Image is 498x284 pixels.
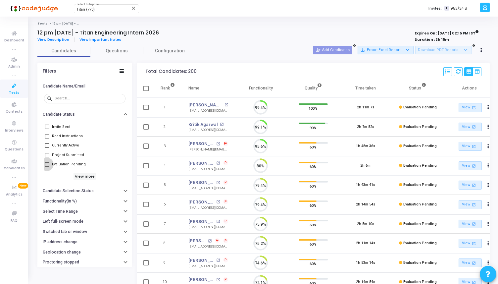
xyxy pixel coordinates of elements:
[188,108,228,113] div: [EMAIL_ADDRESS][DOMAIN_NAME]
[37,29,159,36] h4: 12 pm [DATE] - Titan Engineering Intern 2026
[43,112,75,117] h6: Candidate Status
[392,79,444,98] th: Status
[471,202,476,207] mat-icon: open_in_new
[37,47,90,54] span: Candidates
[43,229,87,234] h6: Switched tab or window
[188,167,228,172] div: [EMAIL_ADDRESS][DOMAIN_NAME]
[459,103,482,112] a: View
[403,163,437,168] span: Evaluation Pending
[403,222,437,226] span: Evaluation Pending
[188,147,228,152] div: [PERSON_NAME][EMAIL_ADDRESS][DOMAIN_NAME]
[310,163,317,170] span: 60%
[37,81,132,91] button: Candidate Name/Email
[37,247,132,257] button: Geolocation change
[9,90,19,96] span: Tests
[188,276,214,283] a: [PERSON_NAME] S
[37,37,75,42] a: View Description
[216,200,220,204] mat-icon: open_in_new
[356,182,375,188] div: 1h 43m 41s
[52,123,70,131] span: Invite Sent
[459,258,482,267] a: View
[52,142,79,149] span: Currently Active
[483,142,493,151] button: Actions
[310,260,317,267] span: 60%
[154,98,182,117] td: 1
[235,79,287,98] th: Functionality
[43,199,77,204] h6: Functionality(in %)
[459,220,482,229] a: View
[403,280,437,284] span: Evaluation Pending
[415,37,449,42] strong: Duration : 2h 15m
[224,238,227,244] span: P
[357,124,374,130] div: 2h 7m 52s
[43,69,56,74] div: Filters
[52,160,86,168] span: Evaluation Pending
[471,182,476,188] mat-icon: open_in_new
[459,123,482,132] a: View
[356,202,375,207] div: 2h 14m 54s
[483,239,493,248] button: Actions
[188,179,214,186] a: [PERSON_NAME] C
[428,6,442,11] label: Invites:
[37,237,132,247] button: IP address change
[188,238,206,244] a: [PERSON_NAME]
[216,220,220,223] mat-icon: open_in_new
[154,79,182,98] th: Rank
[360,48,365,52] mat-icon: save_alt
[471,124,476,130] mat-icon: open_in_new
[310,221,317,228] span: 60%
[444,79,496,98] th: Actions
[216,161,220,165] mat-icon: open_in_new
[37,186,132,196] button: Candidate Selection Status
[310,124,317,131] span: 90%
[6,192,23,198] span: Analytics
[459,239,482,248] a: View
[415,29,479,36] strong: Expires On : [DATE] 02:15 PM IST
[188,257,214,264] a: [PERSON_NAME]
[188,205,228,210] div: [EMAIL_ADDRESS][DOMAIN_NAME]
[309,105,318,112] span: 100%
[216,181,220,185] mat-icon: open_in_new
[403,144,437,148] span: Evaluation Pending
[403,241,437,245] span: Evaluation Pending
[5,128,24,134] span: Interviews
[43,240,77,245] h6: IP address change
[43,260,79,265] h6: Proctoring stopped
[355,85,376,92] div: Time taken
[483,161,493,170] button: Actions
[464,67,481,76] div: View Options
[188,128,228,133] div: [EMAIL_ADDRESS][DOMAIN_NAME]
[224,257,227,263] span: P
[483,103,493,112] button: Actions
[220,123,224,126] mat-icon: open_in_new
[403,125,437,129] span: Evaluation Pending
[415,46,472,54] button: Download PDF Reports
[188,244,228,249] div: [EMAIL_ADDRESS][DOMAIN_NAME]
[145,69,197,74] div: Total Candidates: 200
[47,95,55,101] mat-icon: search
[18,183,28,189] span: New
[4,166,25,171] span: Candidates
[356,260,375,266] div: 1h 53m 14s
[188,264,228,269] div: [EMAIL_ADDRESS][DOMAIN_NAME]
[471,260,476,266] mat-icon: open_in_new
[131,6,136,11] mat-icon: Clear
[75,37,126,42] a: View Important Notes
[52,151,84,159] span: Project Submitted
[188,85,199,92] div: Name
[224,160,227,166] span: P
[188,218,214,225] a: [PERSON_NAME]
[37,206,132,216] button: Select Time Range
[154,117,182,137] td: 2
[459,161,482,170] a: View
[5,147,24,152] span: Questions
[459,200,482,209] a: View
[43,84,85,89] h6: Candidate Name/Email
[357,221,374,227] div: 2h 5m 10s
[8,64,20,70] span: Admin
[188,199,214,205] a: [PERSON_NAME]
[37,22,490,26] nav: breadcrumb
[310,202,317,209] span: 60%
[310,183,317,189] span: 60%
